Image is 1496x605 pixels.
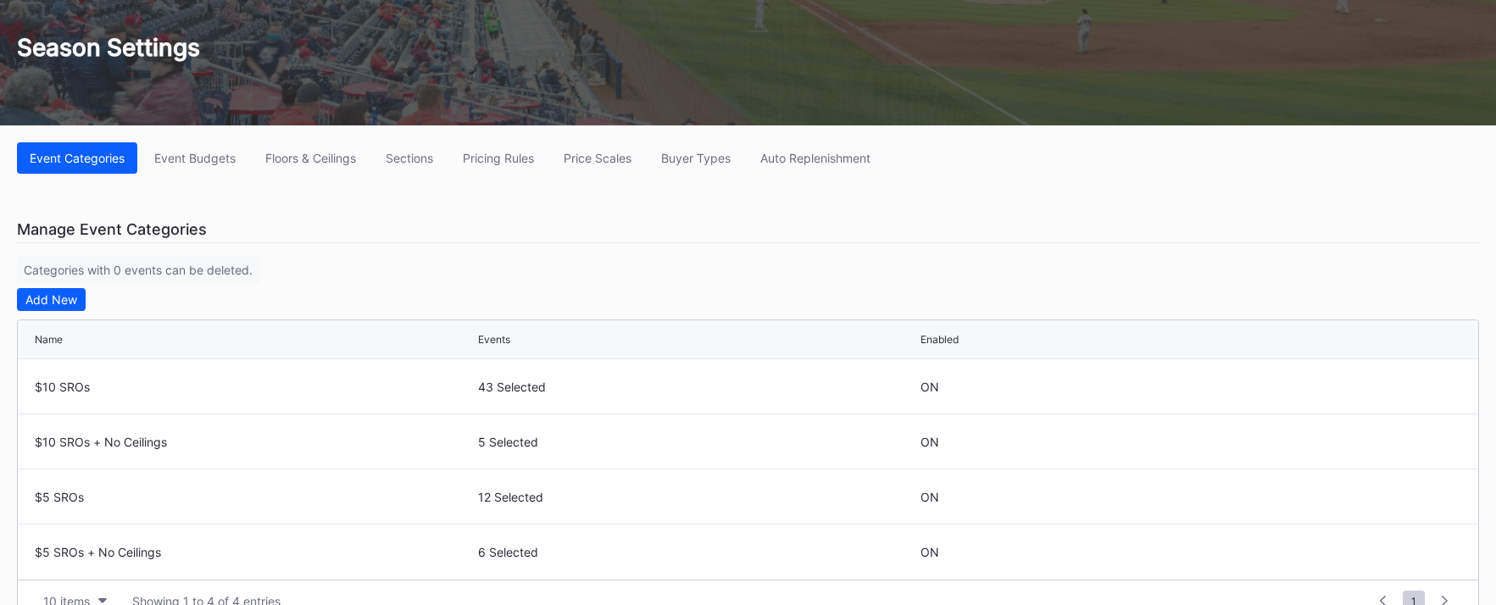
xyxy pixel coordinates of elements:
[760,151,870,165] div: Auto Replenishment
[920,490,939,504] div: ON
[920,333,959,346] div: Enabled
[35,333,63,346] div: Name
[564,151,631,165] div: Price Scales
[478,333,510,346] div: Events
[661,151,731,165] div: Buyer Types
[920,380,939,394] div: ON
[142,142,248,174] button: Event Budgets
[17,216,1479,243] div: Manage Event Categories
[373,142,446,174] button: Sections
[17,288,86,311] button: Add New
[386,151,433,165] div: Sections
[920,545,939,559] div: ON
[25,292,77,307] div: Add New
[478,435,917,449] div: 5 Selected
[478,380,917,394] div: 43 Selected
[748,142,883,174] button: Auto Replenishment
[450,142,547,174] button: Pricing Rules
[17,142,137,174] button: Event Categories
[17,256,259,284] div: Categories with 0 events can be deleted.
[35,545,474,559] div: $5 SROs + No Ceilings
[30,151,125,165] div: Event Categories
[478,490,917,504] div: 12 Selected
[253,142,369,174] button: Floors & Ceilings
[648,142,743,174] button: Buyer Types
[265,151,356,165] div: Floors & Ceilings
[920,435,939,449] div: ON
[154,151,236,165] div: Event Budgets
[35,435,474,449] div: $10 SROs + No Ceilings
[551,142,644,174] button: Price Scales
[35,490,474,504] div: $5 SROs
[463,151,534,165] div: Pricing Rules
[478,545,917,559] div: 6 Selected
[35,380,474,394] div: $10 SROs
